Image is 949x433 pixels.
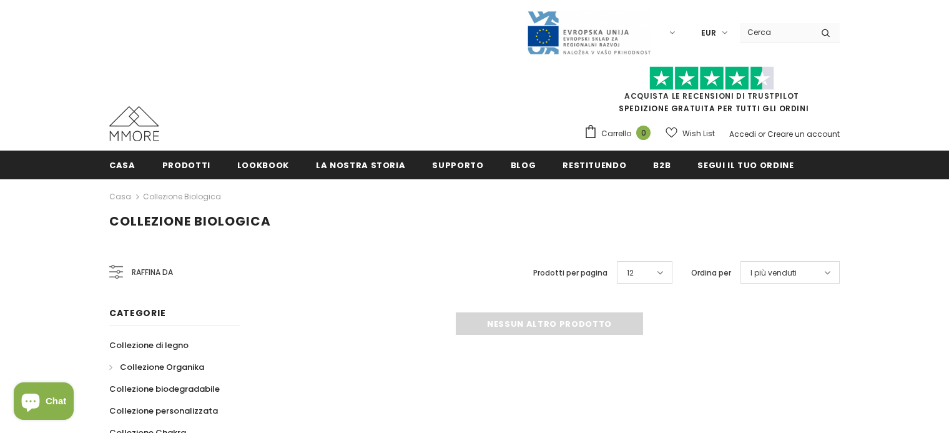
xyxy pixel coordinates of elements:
span: Wish List [682,127,715,140]
a: Lookbook [237,151,289,179]
a: Acquista le recensioni di TrustPilot [624,91,799,101]
a: Accedi [729,129,756,139]
a: Creare un account [767,129,840,139]
span: Carrello [601,127,631,140]
label: Prodotti per pagina [533,267,607,279]
a: Blog [511,151,536,179]
a: Wish List [666,122,715,144]
a: La nostra storia [316,151,405,179]
a: Restituendo [563,151,626,179]
a: Casa [109,189,131,204]
a: Javni Razpis [526,27,651,37]
span: Blog [511,159,536,171]
span: Restituendo [563,159,626,171]
span: Categorie [109,307,165,319]
span: La nostra storia [316,159,405,171]
span: Segui il tuo ordine [697,159,794,171]
a: Prodotti [162,151,210,179]
span: supporto [432,159,483,171]
a: B2B [653,151,671,179]
span: Collezione biodegradabile [109,383,220,395]
img: Casi MMORE [109,106,159,141]
input: Search Site [740,23,812,41]
span: or [758,129,765,139]
a: Segui il tuo ordine [697,151,794,179]
span: Collezione biologica [109,212,271,230]
a: Casa [109,151,135,179]
span: I più venduti [750,267,797,279]
a: Collezione Organika [109,356,204,378]
a: Collezione personalizzata [109,400,218,422]
span: Casa [109,159,135,171]
span: Collezione di legno [109,339,189,351]
span: Collezione personalizzata [109,405,218,417]
span: Lookbook [237,159,289,171]
span: 12 [627,267,634,279]
span: Collezione Organika [120,361,204,373]
span: B2B [653,159,671,171]
span: SPEDIZIONE GRATUITA PER TUTTI GLI ORDINI [584,72,840,114]
inbox-online-store-chat: Shopify online store chat [10,382,77,423]
span: EUR [701,27,716,39]
a: supporto [432,151,483,179]
label: Ordina per [691,267,731,279]
span: 0 [636,126,651,140]
span: Prodotti [162,159,210,171]
img: Javni Razpis [526,10,651,56]
span: Raffina da [132,266,173,279]
img: Fidati di Pilot Stars [649,66,774,91]
a: Collezione di legno [109,334,189,356]
a: Collezione biologica [143,191,221,202]
a: Collezione biodegradabile [109,378,220,400]
a: Carrello 0 [584,124,657,143]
